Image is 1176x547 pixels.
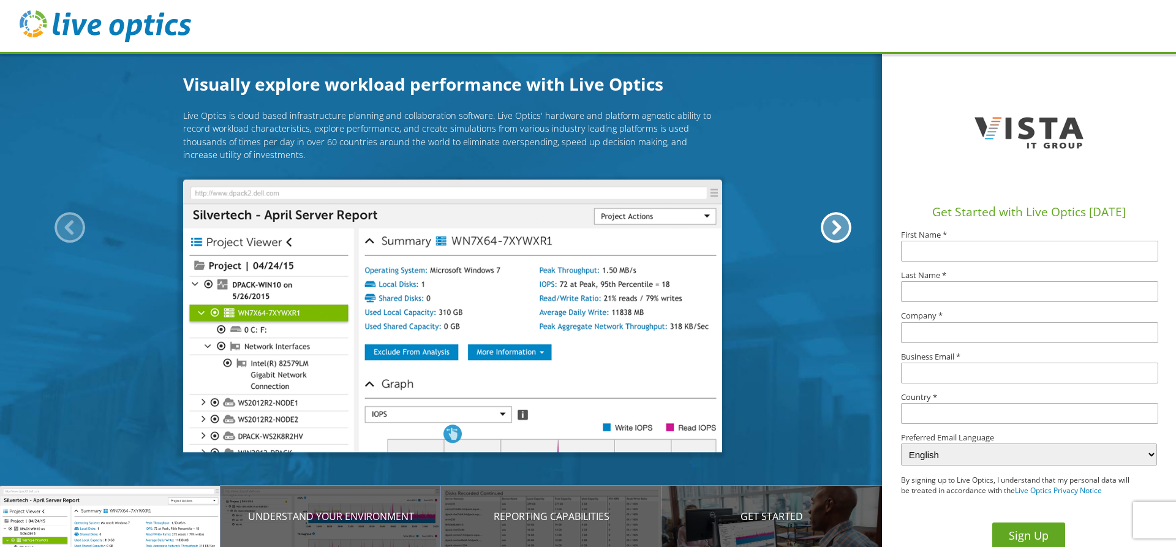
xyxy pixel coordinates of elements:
label: Country * [901,393,1157,401]
label: Company * [901,312,1157,320]
p: Understand your environment [221,509,441,524]
p: By signing up to Live Optics, I understand that my personal data will be treated in accordance wi... [901,475,1131,496]
p: Live Optics is cloud based infrastructure planning and collaboration software. Live Optics' hardw... [183,109,722,162]
img: CyEOQxIar0Toq1C8TCY7XK1q5f8DoHLXIZEQEfcAAAAASUVORK5CYII= [968,64,1090,202]
p: Get Started [661,509,882,524]
h1: Visually explore workload performance with Live Optics [183,72,722,97]
label: Last Name * [901,271,1157,279]
a: Live Optics Privacy Notice [1015,485,1102,496]
label: Business Email * [901,353,1157,361]
label: First Name * [901,231,1157,239]
p: Reporting Capabilities [441,509,661,524]
img: Introducing Live Optics [183,179,722,453]
img: live_optics_svg.svg [20,10,191,42]
h1: Get Started with Live Optics [DATE] [887,203,1171,221]
label: Preferred Email Language [901,434,1157,442]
